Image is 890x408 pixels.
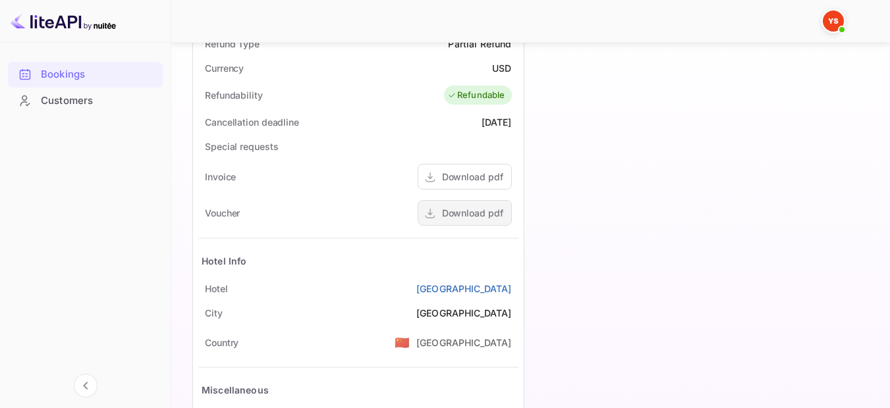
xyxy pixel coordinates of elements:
div: [GEOGRAPHIC_DATA] [416,336,512,349]
div: Special requests [205,140,278,153]
div: Refundability [205,88,263,102]
div: [GEOGRAPHIC_DATA] [416,306,512,320]
div: Refundable [447,89,505,102]
div: Invoice [205,170,236,184]
div: Hotel Info [202,254,247,268]
div: Voucher [205,206,240,220]
a: [GEOGRAPHIC_DATA] [416,282,512,295]
div: Miscellaneous [202,383,269,397]
div: Partial Refund [448,37,511,51]
div: Currency [205,61,244,75]
div: Bookings [41,67,156,82]
a: Customers [8,88,163,113]
div: [DATE] [482,115,512,129]
img: Yandex Support [823,11,844,32]
div: Country [205,336,238,349]
div: Refund Type [205,37,260,51]
div: Bookings [8,62,163,88]
button: Collapse navigation [74,374,97,397]
div: USD [492,61,511,75]
div: Download pdf [442,206,503,220]
div: Hotel [205,282,228,295]
div: Customers [8,88,163,114]
span: United States [395,330,410,354]
img: LiteAPI logo [11,11,116,32]
div: Download pdf [442,170,503,184]
div: City [205,306,223,320]
a: Bookings [8,62,163,86]
div: Customers [41,93,156,109]
div: Cancellation deadline [205,115,299,129]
